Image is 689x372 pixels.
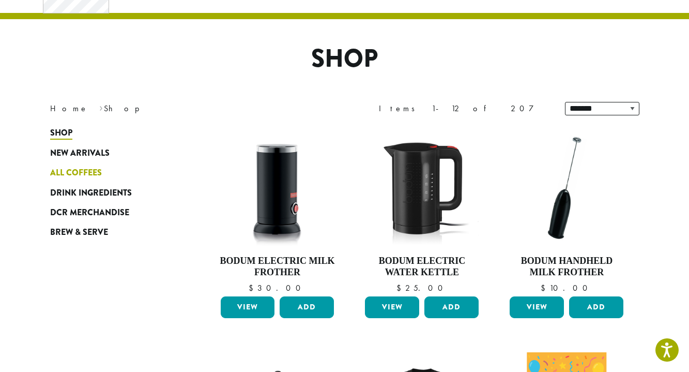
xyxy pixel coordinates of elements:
[396,282,448,293] bdi: 25.00
[362,128,481,247] img: DP3955.01.png
[50,127,72,140] span: Shop
[541,282,549,293] span: $
[507,128,626,247] img: DP3927.01-002.png
[218,128,337,292] a: Bodum Electric Milk Frother $30.00
[569,296,623,318] button: Add
[362,128,481,292] a: Bodum Electric Water Kettle $25.00
[50,147,110,160] span: New Arrivals
[50,226,108,239] span: Brew & Serve
[510,296,564,318] a: View
[218,128,336,247] img: DP3954.01-002.png
[249,282,257,293] span: $
[50,206,129,219] span: DCR Merchandise
[379,102,549,115] div: Items 1-12 of 207
[221,296,275,318] a: View
[362,256,481,278] h4: Bodum Electric Water Kettle
[99,99,103,115] span: ›
[50,103,88,114] a: Home
[249,282,305,293] bdi: 30.00
[365,296,419,318] a: View
[218,256,337,278] h4: Bodum Electric Milk Frother
[50,187,132,200] span: Drink Ingredients
[424,296,479,318] button: Add
[50,123,174,143] a: Shop
[42,44,647,74] h1: Shop
[50,203,174,222] a: DCR Merchandise
[396,282,405,293] span: $
[50,167,102,180] span: All Coffees
[50,222,174,242] a: Brew & Serve
[50,102,329,115] nav: Breadcrumb
[50,163,174,183] a: All Coffees
[507,128,626,292] a: Bodum Handheld Milk Frother $10.00
[50,183,174,202] a: Drink Ingredients
[50,143,174,163] a: New Arrivals
[507,256,626,278] h4: Bodum Handheld Milk Frother
[280,296,334,318] button: Add
[541,282,592,293] bdi: 10.00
